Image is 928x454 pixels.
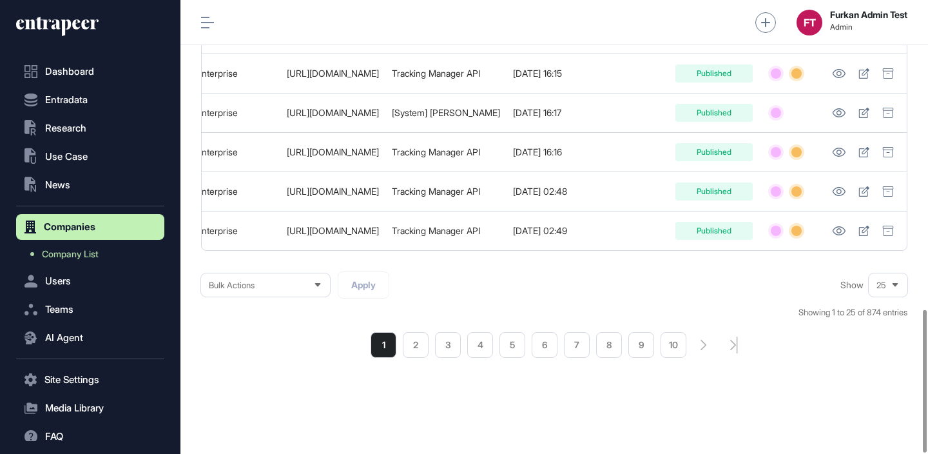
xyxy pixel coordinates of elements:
a: 2 [403,332,429,358]
button: Companies [16,214,164,240]
div: [DATE] 16:17 [513,108,567,118]
button: FT [797,10,822,35]
a: Tracking Manager API [392,225,480,236]
span: Media Library [45,403,104,413]
div: Enterprise [197,68,274,79]
span: 25 [876,281,886,290]
a: [URL][DOMAIN_NAME] [287,68,379,79]
a: [URL][DOMAIN_NAME] [287,186,379,197]
a: [System] [PERSON_NAME] [392,107,500,118]
a: 8 [596,332,622,358]
button: News [16,172,164,198]
span: Teams [45,304,73,315]
div: Enterprise [197,108,274,118]
div: Published [675,183,753,201]
button: Teams [16,297,164,322]
a: Dashboard [16,59,164,84]
button: Research [16,115,164,141]
div: [DATE] 02:48 [513,186,567,197]
button: Use Case [16,144,164,170]
a: 7 [564,332,590,358]
a: Company List [23,242,164,266]
div: [DATE] 16:15 [513,68,567,79]
button: Site Settings [16,367,164,393]
span: Admin [830,23,907,32]
a: 9 [628,332,654,358]
span: Companies [44,222,95,232]
div: Published [675,64,753,83]
a: 1 [371,332,396,358]
div: Published [675,222,753,240]
div: [DATE] 16:16 [513,147,567,157]
a: Tracking Manager API [392,68,480,79]
div: Enterprise [197,186,274,197]
span: Bulk Actions [209,281,255,290]
a: 5 [499,332,525,358]
span: Users [45,276,71,286]
span: Show [840,280,864,290]
span: Use Case [45,152,88,162]
a: search-pagination-last-page-button [730,337,738,353]
a: 10 [661,332,686,358]
div: Published [675,104,753,122]
a: 4 [467,332,493,358]
span: Dashboard [45,66,94,77]
button: AI Agent [16,325,164,351]
span: FAQ [45,431,63,442]
strong: Furkan Admin Test [830,10,907,20]
a: Tracking Manager API [392,146,480,157]
div: [DATE] 02:49 [513,226,567,236]
button: Media Library [16,395,164,421]
div: Showing 1 to 25 of 874 entries [798,306,907,319]
button: Users [16,268,164,294]
a: Tracking Manager API [392,186,480,197]
span: AI Agent [45,333,83,343]
div: Enterprise [197,147,274,157]
div: Published [675,143,753,161]
div: Enterprise [197,226,274,236]
button: FAQ [16,424,164,449]
span: News [45,180,70,190]
button: Entradata [16,87,164,113]
a: 6 [532,332,557,358]
a: [URL][DOMAIN_NAME] [287,146,379,157]
a: [URL][DOMAIN_NAME] [287,107,379,118]
span: Site Settings [44,375,99,385]
span: Entradata [45,95,88,105]
span: Research [45,123,86,133]
a: search-pagination-next-button [701,340,707,350]
a: 3 [435,332,461,358]
span: Company List [42,249,99,259]
a: [URL][DOMAIN_NAME] [287,225,379,236]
